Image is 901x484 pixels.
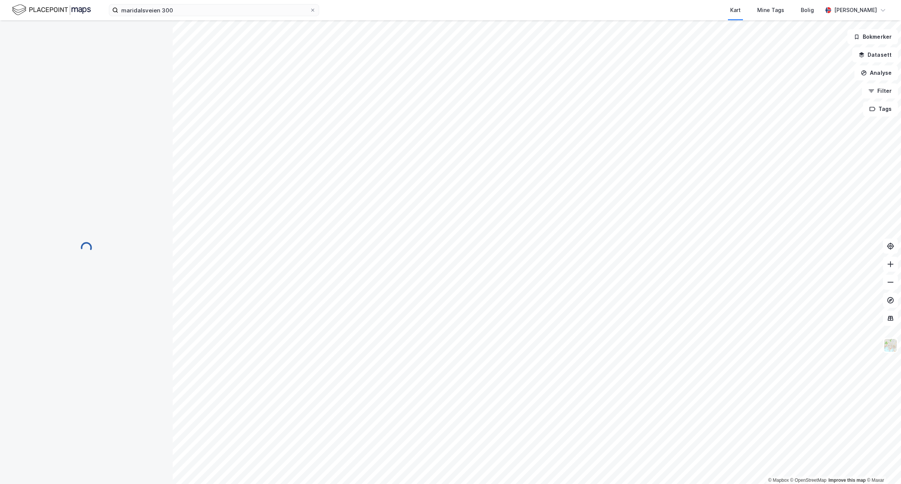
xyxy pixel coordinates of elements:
div: Kontrollprogram for chat [863,448,901,484]
div: [PERSON_NAME] [834,6,877,15]
button: Bokmerker [847,29,898,44]
iframe: Chat Widget [863,448,901,484]
button: Analyse [854,65,898,80]
div: Bolig [801,6,814,15]
button: Datasett [852,47,898,62]
button: Filter [862,83,898,98]
a: Mapbox [768,478,789,483]
div: Kart [730,6,741,15]
img: spinner.a6d8c91a73a9ac5275cf975e30b51cfb.svg [80,242,92,254]
a: Improve this map [829,478,866,483]
div: Mine Tags [757,6,784,15]
button: Tags [863,101,898,116]
input: Søk på adresse, matrikkel, gårdeiere, leietakere eller personer [118,5,310,16]
img: logo.f888ab2527a4732fd821a326f86c7f29.svg [12,3,91,17]
a: OpenStreetMap [790,478,827,483]
img: Z [883,338,898,352]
